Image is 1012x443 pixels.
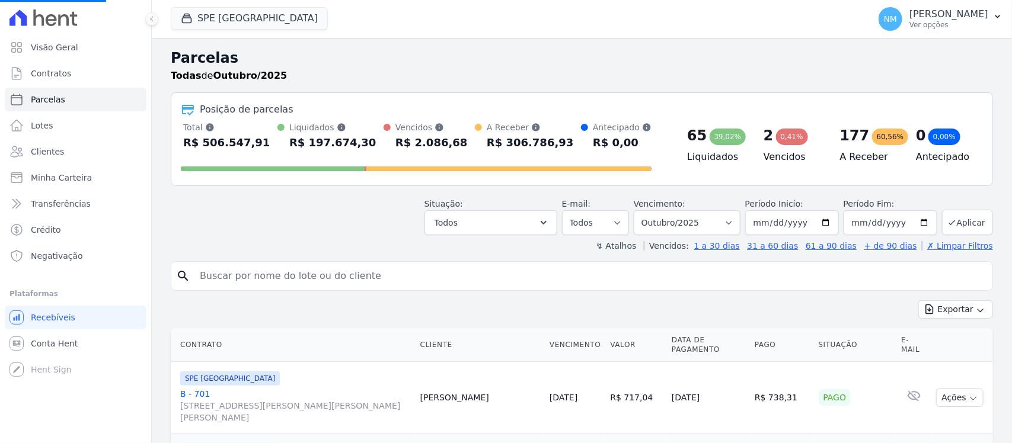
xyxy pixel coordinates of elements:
span: Lotes [31,120,53,131]
a: Conta Hent [5,332,146,355]
label: Período Inicío: [745,199,803,208]
strong: Todas [171,70,202,81]
a: Transferências [5,192,146,216]
button: NM [PERSON_NAME] Ver opções [869,2,1012,36]
div: 65 [687,126,707,145]
label: Vencimento: [634,199,685,208]
div: A Receber [487,121,574,133]
a: 31 a 60 dias [747,241,798,251]
a: Crédito [5,218,146,242]
th: Cliente [416,328,545,362]
p: Ver opções [909,20,988,30]
span: NM [884,15,898,23]
p: de [171,69,287,83]
button: SPE [GEOGRAPHIC_DATA] [171,7,328,30]
div: Vencidos [395,121,467,133]
div: 177 [840,126,870,145]
th: E-mail [896,328,931,362]
span: Crédito [31,224,61,236]
span: [STREET_ADDRESS][PERSON_NAME][PERSON_NAME][PERSON_NAME] [180,400,411,423]
a: Parcelas [5,88,146,111]
td: [PERSON_NAME] [416,362,545,434]
a: Clientes [5,140,146,163]
div: 2 [764,126,774,145]
button: Todos [424,210,557,235]
label: Situação: [424,199,463,208]
a: + de 90 dias [864,241,917,251]
a: Recebíveis [5,306,146,329]
span: Conta Hent [31,338,78,349]
th: Vencimento [545,328,605,362]
td: R$ 738,31 [750,362,813,434]
td: R$ 717,04 [605,362,667,434]
div: Plataformas [9,287,142,301]
h2: Parcelas [171,47,993,69]
i: search [176,269,190,283]
label: Vencidos: [644,241,689,251]
h4: Vencidos [764,150,821,164]
th: Valor [605,328,667,362]
span: Clientes [31,146,64,158]
h4: Liquidados [687,150,745,164]
th: Pago [750,328,813,362]
a: 1 a 30 dias [694,241,740,251]
th: Contrato [171,328,416,362]
span: Contratos [31,68,71,79]
span: Visão Geral [31,41,78,53]
span: Transferências [31,198,91,210]
div: R$ 506.547,91 [183,133,270,152]
a: 61 a 90 dias [806,241,857,251]
label: ↯ Atalhos [596,241,636,251]
a: B - 701[STREET_ADDRESS][PERSON_NAME][PERSON_NAME][PERSON_NAME] [180,388,411,423]
div: Posição de parcelas [200,102,293,117]
button: Aplicar [942,210,993,235]
div: 0 [916,126,926,145]
a: Minha Carteira [5,166,146,190]
span: SPE [GEOGRAPHIC_DATA] [180,371,280,386]
span: Negativação [31,250,83,262]
strong: Outubro/2025 [213,70,288,81]
label: E-mail: [562,199,591,208]
td: [DATE] [667,362,750,434]
button: Ações [936,389,984,407]
p: [PERSON_NAME] [909,8,988,20]
div: 0,41% [776,129,808,145]
a: Lotes [5,114,146,137]
div: 0,00% [928,129,960,145]
a: ✗ Limpar Filtros [922,241,993,251]
th: Data de Pagamento [667,328,750,362]
span: Todos [435,216,458,230]
div: Liquidados [289,121,376,133]
div: R$ 0,00 [593,133,652,152]
label: Período Fim: [844,198,937,210]
th: Situação [814,328,897,362]
div: Total [183,121,270,133]
input: Buscar por nome do lote ou do cliente [193,264,988,288]
a: Negativação [5,244,146,268]
div: Pago [819,389,851,406]
span: Parcelas [31,94,65,105]
a: Contratos [5,62,146,85]
span: Recebíveis [31,312,75,323]
a: [DATE] [550,393,577,402]
div: 60,56% [872,129,909,145]
span: Minha Carteira [31,172,92,184]
div: Antecipado [593,121,652,133]
h4: Antecipado [916,150,973,164]
a: Visão Geral [5,36,146,59]
h4: A Receber [840,150,898,164]
div: R$ 197.674,30 [289,133,376,152]
div: 39,02% [710,129,746,145]
div: R$ 306.786,93 [487,133,574,152]
button: Exportar [918,300,993,319]
div: R$ 2.086,68 [395,133,467,152]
